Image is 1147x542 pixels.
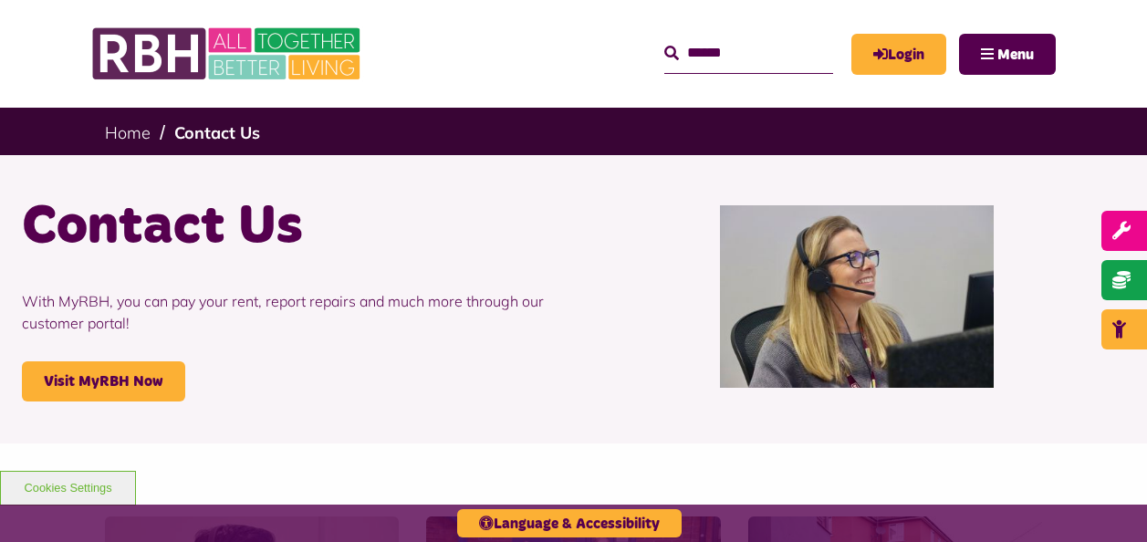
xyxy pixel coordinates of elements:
a: Visit MyRBH Now [22,361,185,401]
a: MyRBH [851,34,946,75]
input: Search [664,34,833,73]
img: RBH [91,18,365,89]
p: With MyRBH, you can pay your rent, report repairs and much more through our customer portal! [22,263,560,361]
a: Home [105,122,151,143]
a: Contact Us [174,122,260,143]
img: Contact Centre February 2024 (1) [720,205,994,388]
iframe: Netcall Web Assistant for live chat [1065,460,1147,542]
h1: Contact Us [22,192,560,263]
span: Menu [997,47,1034,62]
button: Language & Accessibility [457,509,682,537]
button: Navigation [959,34,1056,75]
